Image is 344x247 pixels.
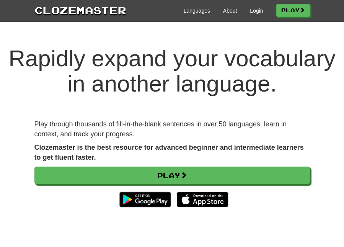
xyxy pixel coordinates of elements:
[34,144,304,161] strong: Clozemaster is the best resource for advanced beginner and intermediate learners to get fluent fa...
[184,7,210,15] a: Languages
[116,188,175,211] img: Get it on Google Play
[250,7,263,15] a: Login
[223,7,237,15] a: About
[34,167,310,184] a: Play
[34,119,310,139] p: Play through thousands of fill-in-the-blank sentences in over 50 languages, learn in context, and...
[177,192,228,207] img: Download_on_the_App_Store_Badge_US-UK_135x40-25178aeef6eb6b83b96f5f2d004eda3bffbb37122de64afbaef7...
[34,3,126,17] a: Clozemaster
[276,4,310,17] a: Play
